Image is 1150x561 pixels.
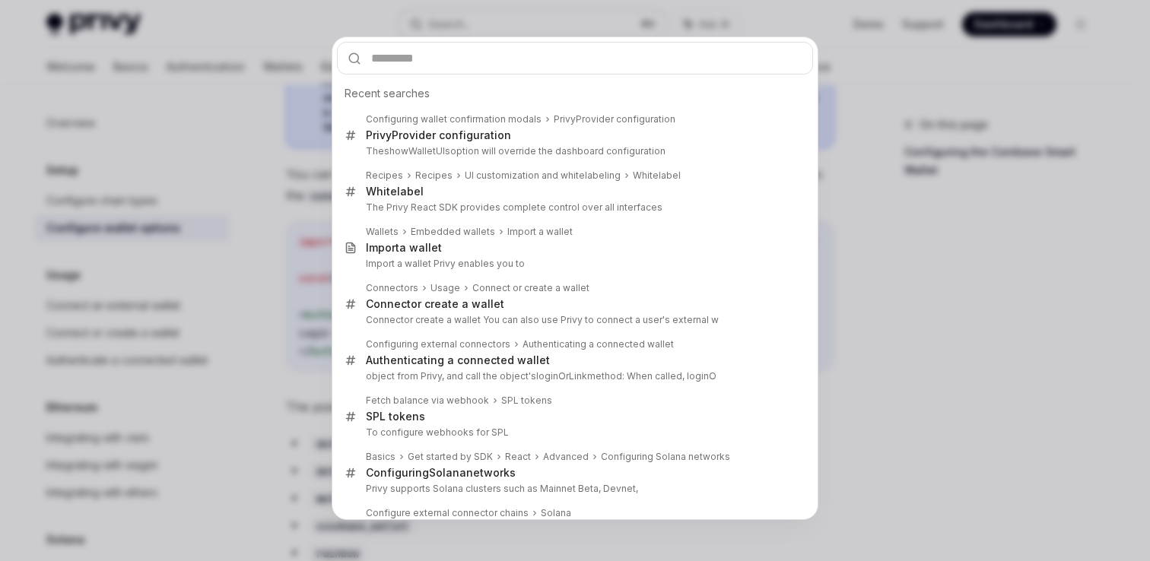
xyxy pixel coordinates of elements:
[408,451,493,463] div: Get started by SDK
[366,201,781,214] p: The Privy React SDK provides complete control over all interfaces
[366,426,781,439] p: To configure webhooks for SPL
[366,483,781,495] p: Privy supports Solana clusters such as Mainnet Beta, Devnet,
[366,128,511,142] div: PrivyProvider configuration
[366,241,442,255] div: a wallet
[345,86,430,101] span: Recent searches
[366,185,407,198] b: Whitela
[366,170,403,182] div: Recipes
[366,353,550,367] div: Authenticating a connected wallet
[601,451,730,463] div: Configuring Solana networks
[633,170,681,182] div: Whitelabel
[430,282,460,294] div: Usage
[366,410,425,423] b: SPL tokens
[366,314,781,326] p: or create a wallet You can also use Privy to connect a user's external w
[384,145,450,157] b: showWalletUIs
[366,297,411,310] b: Connect
[366,297,504,311] div: or create a wallet
[366,145,781,157] p: The option will override the dashboard configuration
[366,258,781,270] p: Import a wallet Privy enables you to
[429,466,466,479] b: Solana
[366,314,404,325] b: Connect
[366,466,516,480] div: Configuring networks
[554,113,675,125] div: PrivyProvider configuration
[366,185,424,198] div: bel
[366,241,399,254] b: Import
[465,170,621,182] div: UI customization and whitelabeling
[366,113,542,125] div: Configuring wallet confirmation modals
[505,451,531,463] div: React
[366,451,396,463] div: Basics
[523,338,674,350] div: Authenticating a connected wallet
[366,370,781,382] p: object from Privy, and call the object's method: When called, loginO
[366,282,418,294] div: Connectors
[366,395,489,407] div: Fetch balance via webhook
[366,226,399,238] div: Wallets
[543,451,589,463] div: Advanced
[501,395,552,406] b: SPL tokens
[541,507,571,519] div: Solana
[536,370,587,382] b: loginOrLink
[411,226,495,238] div: Embedded wallets
[507,226,573,238] div: Import a wallet
[366,338,510,350] div: Configuring external connectors
[415,170,453,182] div: Recipes
[472,282,589,294] div: Connect or create a wallet
[366,507,529,519] div: Configure external connector chains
